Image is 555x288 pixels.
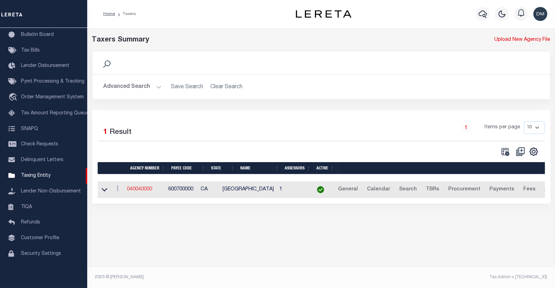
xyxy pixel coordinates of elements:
span: Customer Profile [21,236,59,241]
span: Refunds [21,220,40,225]
span: Items per page [485,124,520,131]
a: Search [396,184,420,195]
span: Order Management System [21,95,84,100]
td: [GEOGRAPHIC_DATA] [220,181,277,198]
span: Lender Disbursement [21,63,69,68]
td: 600700000 [166,181,198,198]
a: 1 [462,124,470,131]
a: Calendar [364,184,393,195]
th: Assessors: activate to sort column ascending [282,162,314,174]
span: Bulletin Board [21,32,54,37]
th: State: activate to sort column ascending [208,162,238,174]
span: Lender Non-Disbursement [21,189,81,194]
a: 040040000 [127,187,152,192]
div: 2025 © [PERSON_NAME]. [90,274,321,280]
div: Tax Admin v.[TECHNICAL_ID] [327,274,547,280]
a: General [335,184,361,195]
span: SNAPQ [21,126,38,131]
a: TBRs [423,184,443,195]
a: Upload New Agency File [495,36,550,44]
i: travel_explore [8,93,20,102]
th: Active: activate to sort column ascending [314,162,337,174]
img: logo-dark.svg [296,10,352,18]
span: Check Requests [21,142,58,147]
th: Payee Code: activate to sort column ascending [168,162,208,174]
li: Taxers [115,11,136,17]
td: 1 [277,181,309,198]
a: Procurement [445,184,484,195]
th: Agency Number: activate to sort column ascending [127,162,168,174]
th: Name: activate to sort column ascending [238,162,282,174]
span: Taxing Entity [21,173,51,178]
div: Taxers Summary [92,35,433,45]
span: 1 [104,129,108,136]
td: CA [198,181,220,198]
a: Fees [520,184,539,195]
a: Home [103,12,115,16]
span: Delinquent Letters [21,158,63,162]
img: check-icon-green.svg [317,186,324,193]
span: Tax Bills [21,48,40,53]
span: TIQA [21,204,32,209]
a: Payments [487,184,518,195]
span: Pymt Processing & Tracking [21,79,84,84]
span: Tax Amount Reporting Queue [21,111,89,116]
button: Advanced Search [104,80,162,94]
span: Security Settings [21,251,61,256]
label: Result [110,127,132,138]
img: svg+xml;base64,PHN2ZyB4bWxucz0iaHR0cDovL3d3dy53My5vcmcvMjAwMC9zdmciIHBvaW50ZXItZXZlbnRzPSJub25lIi... [533,7,547,21]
